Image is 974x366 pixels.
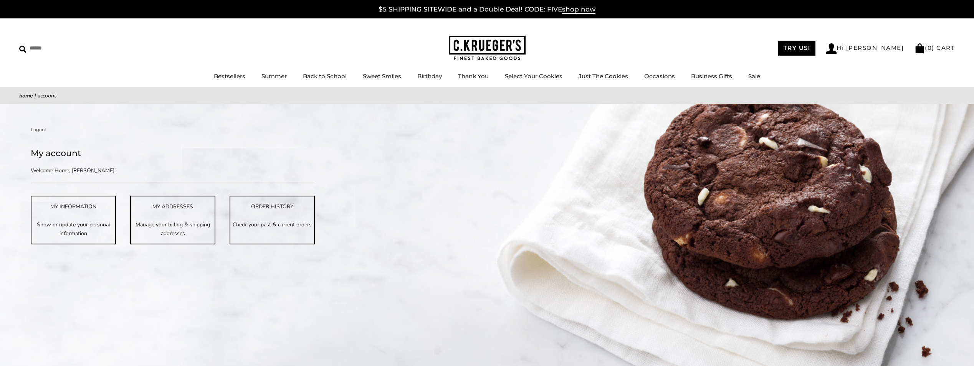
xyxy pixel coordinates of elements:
[31,202,115,211] div: MY INFORMATION
[562,5,595,14] span: shop now
[31,147,315,160] h1: My account
[214,73,245,80] a: Bestsellers
[38,92,56,99] span: Account
[778,41,816,56] a: TRY US!
[579,73,628,80] a: Just The Cookies
[261,73,287,80] a: Summer
[131,202,215,211] div: MY ADDRESSES
[303,73,347,80] a: Back to School
[748,73,760,80] a: Sale
[449,36,526,61] img: C.KRUEGER'S
[505,73,562,80] a: Select Your Cookies
[363,73,401,80] a: Sweet Smiles
[230,220,314,229] p: Check your past & current orders
[19,42,111,54] input: Search
[31,220,115,238] p: Show or update your personal information
[417,73,442,80] a: Birthday
[230,202,314,211] div: ORDER HISTORY
[826,43,904,54] a: Hi [PERSON_NAME]
[914,43,925,53] img: Bag
[691,73,732,80] a: Business Gifts
[31,126,46,133] a: Logout
[131,220,215,238] p: Manage your billing & shipping addresses
[130,196,215,244] a: MY ADDRESSES Manage your billing & shipping addresses
[31,196,116,244] a: MY INFORMATION Show or update your personal information
[19,91,955,100] nav: breadcrumbs
[458,73,489,80] a: Thank You
[19,92,33,99] a: Home
[826,43,837,54] img: Account
[379,5,595,14] a: $5 SHIPPING SITEWIDE and a Double Deal! CODE: FIVEshop now
[230,196,315,244] a: ORDER HISTORY Check your past & current orders
[914,44,955,51] a: (0) CART
[31,166,234,175] p: Welcome Home, [PERSON_NAME]!
[928,44,932,51] span: 0
[19,46,26,53] img: Search
[644,73,675,80] a: Occasions
[35,92,36,99] span: |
